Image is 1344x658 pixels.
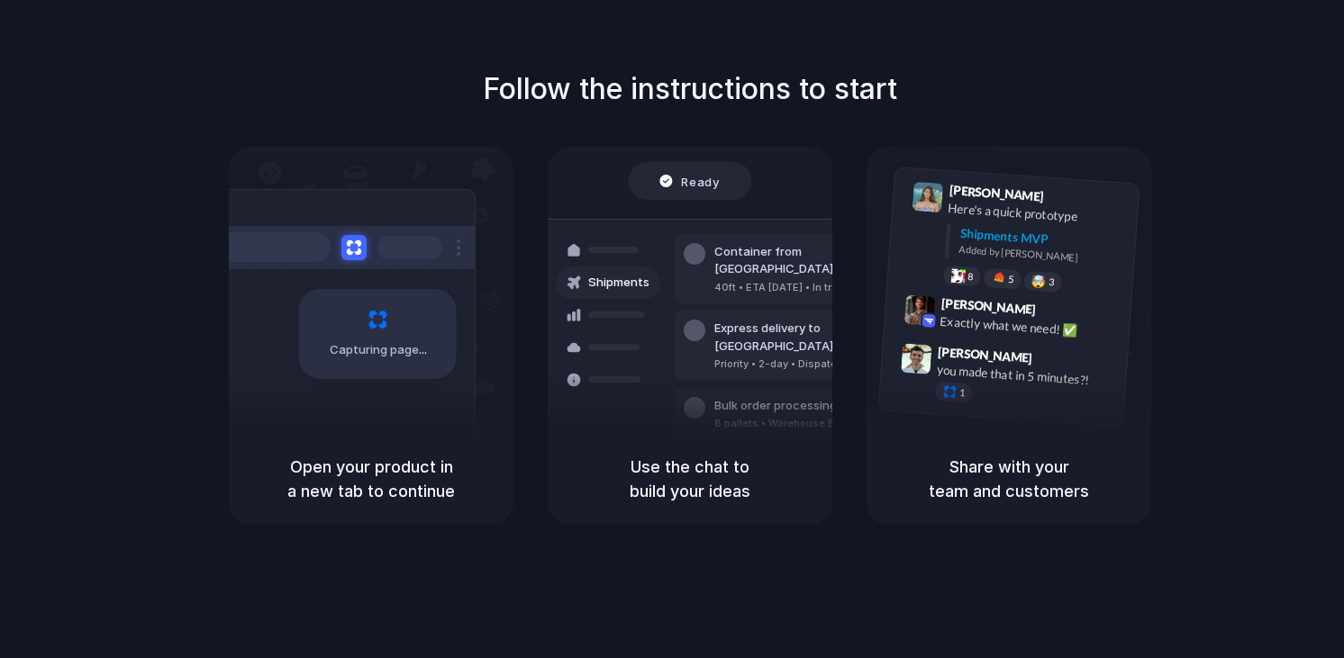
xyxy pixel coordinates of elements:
h5: Open your product in a new tab to continue [250,455,492,503]
div: Here's a quick prototype [948,199,1128,230]
div: Added by [PERSON_NAME] [958,242,1124,268]
div: Exactly what we need! ✅ [940,311,1120,342]
div: Express delivery to [GEOGRAPHIC_DATA] [714,320,909,355]
div: Container from [GEOGRAPHIC_DATA] [714,243,909,278]
span: 9:42 AM [1041,302,1078,323]
div: Priority • 2-day • Dispatched [714,356,909,372]
h5: Share with your team and customers [888,455,1130,503]
div: 40ft • ETA [DATE] • In transit [714,280,909,295]
span: 5 [1008,275,1014,284]
span: 9:47 AM [1038,350,1075,372]
span: 9:41 AM [1049,189,1086,211]
h5: Use the chat to build your ideas [569,455,811,503]
span: 3 [1049,277,1055,287]
div: you made that in 5 minutes?! [936,360,1116,391]
div: Shipments MVP [959,224,1126,254]
span: Ready [682,172,720,190]
span: Capturing page [330,341,430,359]
div: 8 pallets • Warehouse B • Packed [714,416,882,431]
div: Bulk order processing [714,397,882,415]
span: 8 [967,272,974,282]
div: 🤯 [1031,275,1047,288]
span: [PERSON_NAME] [940,293,1036,320]
span: 1 [959,388,966,398]
span: Shipments [588,274,649,292]
h1: Follow the instructions to start [483,68,897,111]
span: [PERSON_NAME] [938,342,1033,368]
span: [PERSON_NAME] [949,180,1044,206]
